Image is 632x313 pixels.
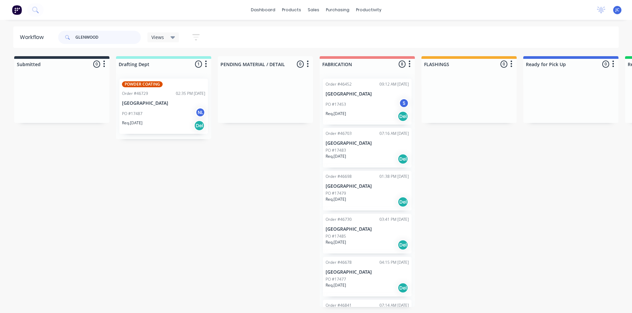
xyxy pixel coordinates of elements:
p: Req. [DATE] [326,153,346,159]
p: PO #17483 [326,147,346,153]
div: Del [398,197,408,207]
p: [GEOGRAPHIC_DATA] [122,100,205,106]
p: PO #17453 [326,101,346,107]
input: Search for orders... [75,31,141,44]
div: Order #4673003:41 PM [DATE][GEOGRAPHIC_DATA]PO #17485Req.[DATE]Del [323,214,412,254]
span: JC [615,7,619,13]
div: Del [398,283,408,293]
div: Workflow [20,33,47,41]
div: Order #4670307:16 AM [DATE][GEOGRAPHIC_DATA]PO #17483Req.[DATE]Del [323,128,412,168]
a: dashboard [248,5,279,15]
div: Del [398,154,408,164]
div: NL [195,107,205,117]
div: Order #46698 [326,174,352,179]
div: Del [194,120,205,131]
img: Factory [12,5,22,15]
div: 07:14 AM [DATE] [379,302,409,308]
div: products [279,5,304,15]
p: [GEOGRAPHIC_DATA] [326,269,409,275]
p: [GEOGRAPHIC_DATA] [326,226,409,232]
div: Order #46729 [122,91,148,97]
div: 01:38 PM [DATE] [379,174,409,179]
div: Order #4667804:15 PM [DATE][GEOGRAPHIC_DATA]PO #17477Req.[DATE]Del [323,257,412,296]
p: PO #17479 [326,190,346,196]
div: S [399,98,409,108]
div: sales [304,5,323,15]
div: Order #46730 [326,216,352,222]
p: Req. [DATE] [122,120,142,126]
div: purchasing [323,5,353,15]
div: POWDER COATING [122,81,163,87]
div: Order #46841 [326,302,352,308]
p: Req. [DATE] [326,196,346,202]
span: Views [151,34,164,41]
div: Order #4669801:38 PM [DATE][GEOGRAPHIC_DATA]PO #17479Req.[DATE]Del [323,171,412,211]
div: Del [398,240,408,250]
div: 03:41 PM [DATE] [379,216,409,222]
div: Order #46678 [326,259,352,265]
div: productivity [353,5,385,15]
div: 09:12 AM [DATE] [379,81,409,87]
p: PO #17487 [122,111,142,117]
div: Order #4645209:12 AM [DATE][GEOGRAPHIC_DATA]PO #17453SReq.[DATE]Del [323,79,412,125]
div: POWDER COATINGOrder #4672902:35 PM [DATE][GEOGRAPHIC_DATA]PO #17487NLReq.[DATE]Del [119,79,208,134]
p: PO #17485 [326,233,346,239]
p: [GEOGRAPHIC_DATA] [326,140,409,146]
div: 04:15 PM [DATE] [379,259,409,265]
div: Order #46703 [326,131,352,137]
p: Req. [DATE] [326,239,346,245]
p: Req. [DATE] [326,111,346,117]
p: [GEOGRAPHIC_DATA] [326,183,409,189]
p: Req. [DATE] [326,282,346,288]
div: Del [398,111,408,122]
p: PO #17477 [326,276,346,282]
div: 07:16 AM [DATE] [379,131,409,137]
div: Order #46452 [326,81,352,87]
div: 02:35 PM [DATE] [176,91,205,97]
p: [GEOGRAPHIC_DATA] [326,91,409,97]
